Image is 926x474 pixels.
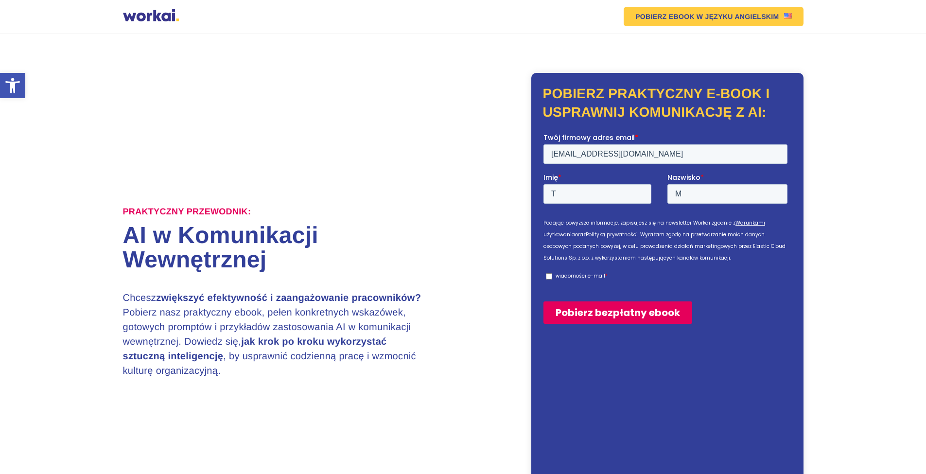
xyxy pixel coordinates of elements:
[543,85,792,122] h2: Pobierz praktyczny e-book i usprawnij komunikację z AI:
[123,224,463,272] h1: AI w Komunikacji Wewnętrznej
[123,291,429,378] h3: Chcesz Pobierz nasz praktyczny ebook, pełen konkretnych wskazówek, gotowych promptów i przykładów...
[156,293,421,303] strong: zwiększyć efektywność i zaangażowanie pracowników?
[784,13,792,18] img: US flag
[624,7,803,26] a: POBIERZ EBOOKW JĘZYKU ANGIELSKIMUS flag
[123,207,251,217] label: Praktyczny przewodnik:
[635,13,695,20] em: POBIERZ EBOOK
[123,336,387,362] strong: jak krok po kroku wykorzystać sztuczną inteligencję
